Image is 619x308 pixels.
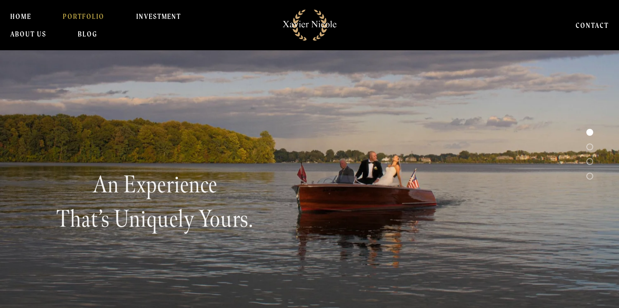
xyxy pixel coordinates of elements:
a: INVESTMENT [136,8,181,25]
a: About Us [10,25,46,43]
a: PORTFOLIO [63,8,104,25]
a: BLOG [78,25,97,43]
a: HOME [10,8,31,25]
img: Michigan Wedding Videographers | Detroit Cinematic Wedding Films By Xavier Nicole [278,5,342,46]
h1: An experience that’s uniquely yours. [7,168,302,236]
a: CONTACT [576,16,609,34]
